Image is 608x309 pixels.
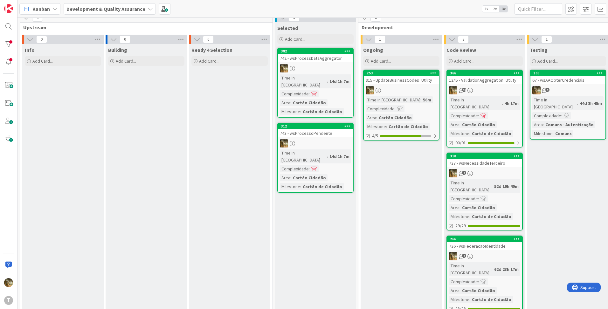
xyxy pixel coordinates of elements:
div: 10567 - wsAAObterCredenciais [530,70,605,84]
div: Time in [GEOGRAPHIC_DATA] [449,179,492,193]
div: Time in [GEOGRAPHIC_DATA] [532,96,577,110]
span: : [420,96,421,103]
span: : [469,296,470,303]
div: Milestone [449,296,469,303]
div: 310 [450,154,522,158]
div: 382742 - wsProcessDataAggregator [278,48,353,62]
div: 266 [447,236,522,242]
div: Cartão de Cidadão [301,183,344,190]
div: Time in [GEOGRAPHIC_DATA] [366,96,420,103]
span: : [395,105,396,112]
div: JC [447,86,522,94]
div: 105 [530,70,605,76]
span: 4 [462,254,466,258]
div: JC [364,86,439,94]
div: T [4,296,13,305]
span: 1x [482,6,491,12]
div: Area [280,174,290,181]
div: Cartão de Cidadão [470,296,513,303]
span: : [502,100,503,107]
div: 312 [281,124,353,128]
span: Add Card... [199,58,219,64]
div: Area [449,121,459,128]
img: JC [280,139,288,148]
div: 737 - wsNecessidadeTerceiro [447,159,522,167]
div: 67 - wsAAObterCredenciais [530,76,605,84]
span: : [386,123,387,130]
span: Add Card... [285,36,305,42]
a: 253915 - UpdateBusinessCodes_UtilityJCTime in [GEOGRAPHIC_DATA]:56mComplexidade:Area:Cartão Cidad... [363,70,439,141]
div: Complexidade [532,112,561,119]
img: JC [280,64,288,72]
div: Milestone [449,213,469,220]
div: 14d 1h 7m [328,153,351,160]
span: Code Review [446,47,476,53]
span: : [290,174,291,181]
div: 366 [450,71,522,75]
div: Milestone [280,183,300,190]
span: Building [108,47,127,53]
span: Add Card... [537,58,558,64]
span: 8 [370,14,381,22]
span: : [543,121,544,128]
div: Cartão Cidadão [291,174,328,181]
span: Info [25,47,35,53]
div: 736 - wsFederacaoIdentidade [447,242,522,250]
div: 382 [278,48,353,54]
span: : [469,130,470,137]
span: : [459,204,460,211]
span: : [478,278,479,285]
div: 310737 - wsNecessidadeTerceiro [447,153,522,167]
span: Ongoing [363,47,383,53]
div: 266 [450,237,522,241]
div: Milestone [532,130,553,137]
div: 312 [278,123,353,129]
span: : [376,114,377,121]
span: 4 [462,171,466,175]
span: 0 [120,36,130,43]
div: Complexidade [449,112,478,119]
div: Complexidade [280,165,309,172]
div: 915 - UpdateBusinessCodes_Utility [364,76,439,84]
div: Cartão de Cidadão [470,130,513,137]
div: Complexidade [366,105,395,112]
img: JC [449,169,457,177]
span: Support [13,1,29,9]
img: JC [449,86,457,94]
span: 4 [545,88,549,92]
a: 382742 - wsProcessDataAggregatorJCTime in [GEOGRAPHIC_DATA]:14d 1h 7mComplexidade:Area:Cartão Cid... [277,48,354,118]
span: Add Card... [32,58,53,64]
div: Cartão Cidadão [460,121,497,128]
a: 3661245 - ValidationAggregation_UtilityJCTime in [GEOGRAPHIC_DATA]:4h 17mComplexidade:Area:Cartão... [446,70,523,148]
span: Add Card... [116,58,136,64]
div: Cartão Cidadão [377,114,413,121]
div: Complexidade [280,90,309,97]
img: JC [366,86,374,94]
div: 266736 - wsFederacaoIdentidade [447,236,522,250]
b: Development & Quality Assurance [66,6,145,12]
div: JC [447,252,522,260]
span: Add Card... [454,58,474,64]
span: : [309,165,310,172]
div: Area [280,99,290,106]
img: JC [449,252,457,260]
div: Comuns [554,130,573,137]
span: : [309,90,310,97]
div: Cartão Cidadão [291,99,328,106]
div: Complexidade [449,278,478,285]
span: : [478,112,479,119]
span: : [459,287,460,294]
span: Kanban [32,5,50,13]
div: JC [530,86,605,94]
span: 2x [491,6,499,12]
div: Comuns - Autenticação [544,121,595,128]
div: 253 [367,71,439,75]
span: 41 [462,88,466,92]
div: 62d 23h 17m [493,266,520,273]
div: 3661245 - ValidationAggregation_Utility [447,70,522,84]
a: 312743 - wsProcessoPendenteJCTime in [GEOGRAPHIC_DATA]:14d 1h 7mComplexidade:Area:Cartão CidadãoM... [277,123,354,193]
span: Selected [277,25,298,31]
img: JC [4,278,13,287]
span: 1 [375,36,385,43]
